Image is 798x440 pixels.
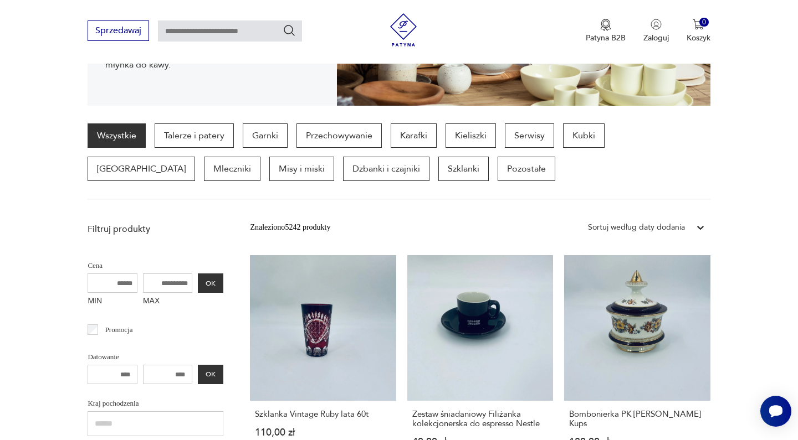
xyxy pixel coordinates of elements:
[387,13,420,46] img: Patyna - sklep z meblami i dekoracjami vintage
[105,324,133,336] p: Promocja
[255,410,391,419] h3: Szklanka Vintage Ruby lata 60t
[643,19,669,43] button: Zaloguj
[88,157,195,181] a: [GEOGRAPHIC_DATA]
[693,19,704,30] img: Ikona koszyka
[438,157,489,181] a: Szklanki
[88,293,137,310] label: MIN
[88,397,223,410] p: Kraj pochodzenia
[563,123,605,148] a: Kubki
[699,18,709,27] div: 0
[88,28,149,35] a: Sprzedawaj
[88,260,223,272] p: Cena
[651,19,662,30] img: Ikonka użytkownika
[586,19,626,43] a: Ikona medaluPatyna B2B
[88,223,223,235] p: Filtruj produkty
[586,19,626,43] button: Patyna B2B
[155,123,234,148] a: Talerze i patery
[243,123,288,148] a: Garnki
[198,273,223,293] button: OK
[498,157,555,181] a: Pozostałe
[255,428,391,437] p: 110,00 zł
[412,410,548,428] h3: Zestaw śniadaniowy Filiżanka kolekcjonerska do espresso Nestle
[569,410,705,428] h3: Bombonierka PK [PERSON_NAME] Kups
[687,19,710,43] button: 0Koszyk
[505,123,554,148] a: Serwisy
[296,123,382,148] a: Przechowywanie
[283,24,296,37] button: Szukaj
[588,221,685,234] div: Sortuj według daty dodania
[88,20,149,41] button: Sprzedawaj
[600,19,611,31] img: Ikona medalu
[143,293,193,310] label: MAX
[88,351,223,363] p: Datowanie
[446,123,496,148] a: Kieliszki
[204,157,260,181] a: Mleczniki
[198,365,223,384] button: OK
[88,123,146,148] a: Wszystkie
[760,396,791,427] iframe: Smartsupp widget button
[343,157,429,181] a: Dzbanki i czajniki
[586,33,626,43] p: Patyna B2B
[391,123,437,148] a: Karafki
[687,33,710,43] p: Koszyk
[269,157,334,181] a: Misy i miski
[250,221,330,234] div: Znaleziono 5242 produkty
[643,33,669,43] p: Zaloguj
